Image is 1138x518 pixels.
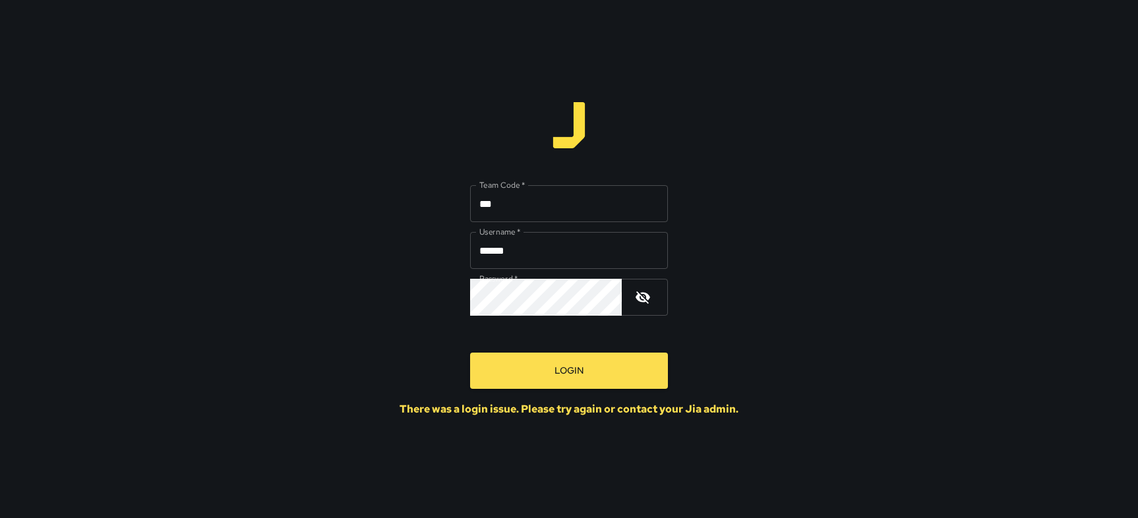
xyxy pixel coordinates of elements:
[546,102,592,148] img: logo
[479,273,518,284] label: Password
[400,402,738,416] div: There was a login issue. Please try again or contact your Jia admin.
[479,179,525,190] label: Team Code
[479,226,520,237] label: Username
[470,353,668,389] button: Login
